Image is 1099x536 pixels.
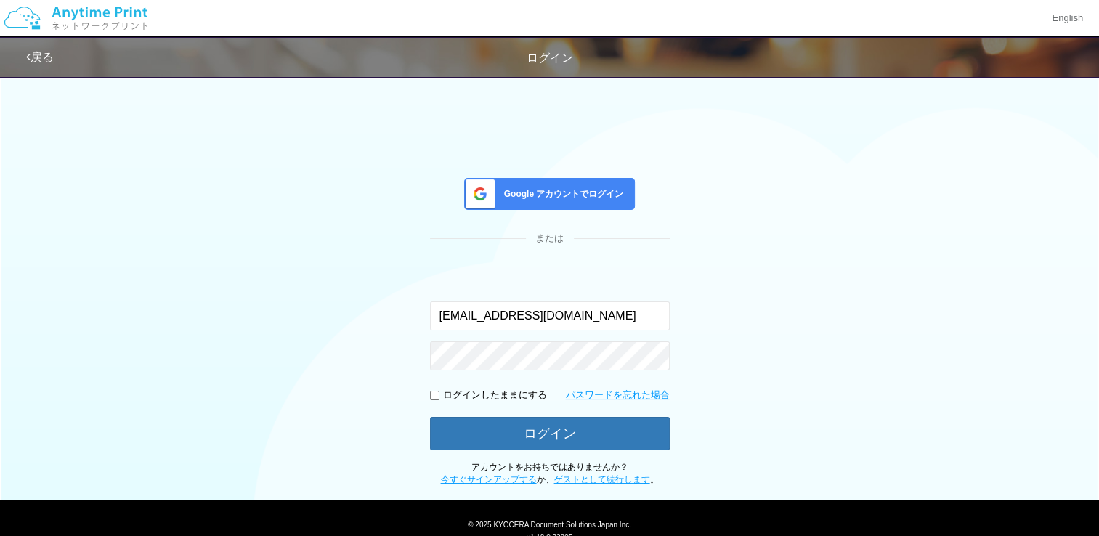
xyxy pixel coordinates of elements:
p: アカウントをお持ちではありませんか？ [430,461,670,486]
a: 今すぐサインアップする [441,474,537,484]
button: ログイン [430,417,670,450]
a: ゲストとして続行します [554,474,650,484]
span: Google アカウントでログイン [498,188,624,200]
span: ログイン [527,52,573,64]
div: または [430,232,670,245]
span: © 2025 KYOCERA Document Solutions Japan Inc. [468,519,631,529]
input: メールアドレス [430,301,670,330]
a: 戻る [26,51,54,63]
a: パスワードを忘れた場合 [566,389,670,402]
p: ログインしたままにする [443,389,547,402]
span: か、 。 [441,474,659,484]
